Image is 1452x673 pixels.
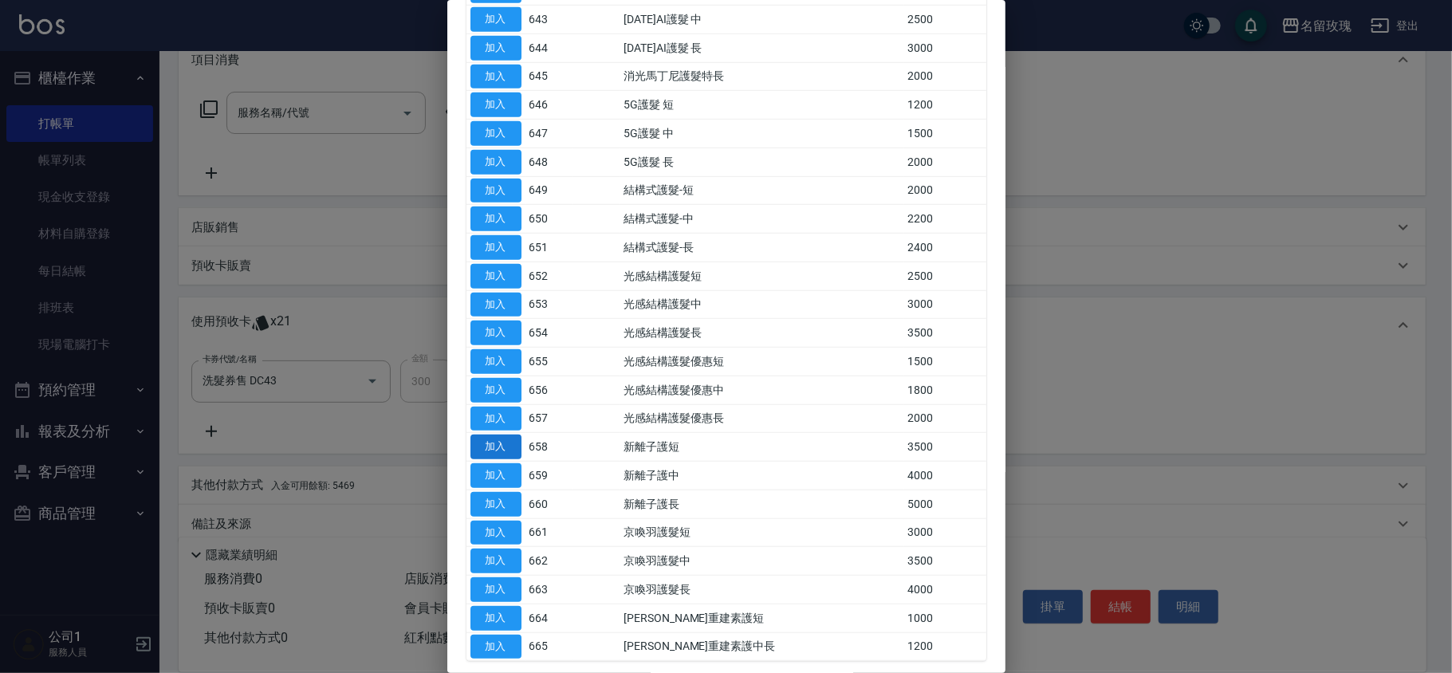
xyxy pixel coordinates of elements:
[525,120,573,148] td: 647
[904,205,986,234] td: 2200
[525,6,573,34] td: 643
[620,462,904,490] td: 新離子護中
[470,378,521,403] button: 加入
[470,463,521,488] button: 加入
[620,148,904,176] td: 5G護髮 長
[904,433,986,462] td: 3500
[525,547,573,576] td: 662
[620,120,904,148] td: 5G護髮 中
[525,576,573,604] td: 663
[620,576,904,604] td: 京喚羽護髮長
[620,176,904,205] td: 結構式護髮-短
[620,518,904,547] td: 京喚羽護髮短
[620,490,904,518] td: 新離子護長
[525,62,573,91] td: 645
[904,33,986,62] td: 3000
[525,604,573,632] td: 664
[525,319,573,348] td: 654
[620,433,904,462] td: 新離子護短
[470,65,521,89] button: 加入
[904,262,986,290] td: 2500
[525,234,573,262] td: 651
[620,632,904,661] td: [PERSON_NAME]重建素護中長
[620,62,904,91] td: 消光馬丁尼護髮特長
[620,6,904,34] td: [DATE]AI護髮 中
[904,518,986,547] td: 3000
[620,547,904,576] td: 京喚羽護髮中
[525,404,573,433] td: 657
[525,632,573,661] td: 665
[620,234,904,262] td: 結構式護髮-長
[470,264,521,289] button: 加入
[525,290,573,319] td: 653
[470,606,521,631] button: 加入
[470,549,521,573] button: 加入
[525,433,573,462] td: 658
[470,635,521,659] button: 加入
[904,148,986,176] td: 2000
[470,407,521,431] button: 加入
[470,7,521,32] button: 加入
[525,348,573,376] td: 655
[525,262,573,290] td: 652
[470,293,521,317] button: 加入
[620,262,904,290] td: 光感結構護髮短
[470,207,521,231] button: 加入
[620,376,904,404] td: 光感結構護髮優惠中
[904,319,986,348] td: 3500
[620,290,904,319] td: 光感結構護髮中
[904,6,986,34] td: 2500
[470,36,521,61] button: 加入
[470,235,521,260] button: 加入
[470,321,521,345] button: 加入
[470,92,521,117] button: 加入
[620,604,904,632] td: [PERSON_NAME]重建素護短
[470,577,521,602] button: 加入
[904,404,986,433] td: 2000
[525,376,573,404] td: 656
[620,33,904,62] td: [DATE]AI護髮 長
[470,121,521,146] button: 加入
[620,404,904,433] td: 光感結構護髮優惠長
[904,490,986,518] td: 5000
[470,492,521,517] button: 加入
[525,148,573,176] td: 648
[525,176,573,205] td: 649
[904,91,986,120] td: 1200
[525,518,573,547] td: 661
[525,462,573,490] td: 659
[470,521,521,545] button: 加入
[620,319,904,348] td: 光感結構護髮長
[904,290,986,319] td: 3000
[904,604,986,632] td: 1000
[904,576,986,604] td: 4000
[904,547,986,576] td: 3500
[904,632,986,661] td: 1200
[620,91,904,120] td: 5G護髮 短
[470,150,521,175] button: 加入
[904,120,986,148] td: 1500
[525,490,573,518] td: 660
[525,205,573,234] td: 650
[904,376,986,404] td: 1800
[620,205,904,234] td: 結構式護髮-中
[904,176,986,205] td: 2000
[470,435,521,459] button: 加入
[620,348,904,376] td: 光感結構護髮優惠短
[904,62,986,91] td: 2000
[904,348,986,376] td: 1500
[470,179,521,203] button: 加入
[525,33,573,62] td: 644
[470,349,521,374] button: 加入
[525,91,573,120] td: 646
[904,462,986,490] td: 4000
[904,234,986,262] td: 2400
